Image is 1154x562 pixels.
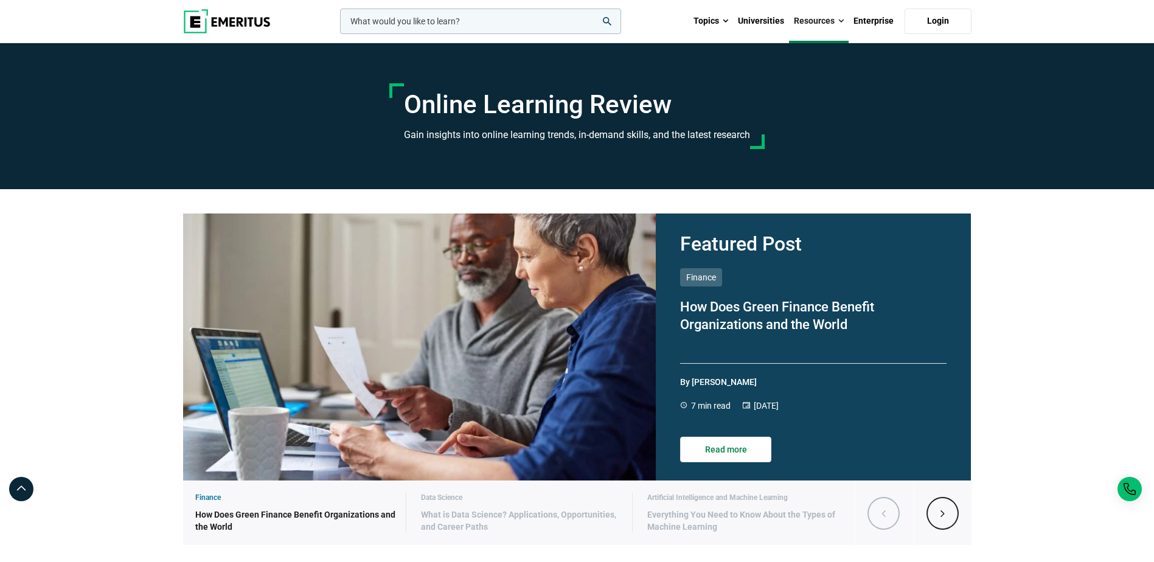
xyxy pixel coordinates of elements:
[421,493,625,503] p: Data Science
[421,509,625,533] h7: What is Data Science? Applications, Opportunities, and Career Paths
[647,509,851,533] h7: Everything You Need to Know About the Types of Machine Learning
[680,363,947,389] p: By [PERSON_NAME]
[195,493,399,503] p: Finance
[680,437,771,462] button: Read more
[680,399,731,412] p: 7 min read
[680,232,947,256] h2: Featured Post
[404,127,750,143] h3: Gain insights into online learning trends, in-demand skills, and the latest research
[404,89,750,120] h1: Online Learning Review
[647,493,851,503] p: Artificial Intelligence and Machine Learning
[680,232,947,463] a: Featured Post Finance How Does Green Finance Benefit Organizations and the World By [PERSON_NAME]...
[680,268,722,286] p: Finance
[195,509,399,533] h7: How Does Green Finance Benefit Organizations and the World
[855,498,886,529] button: Previous
[914,498,945,529] button: Next
[905,9,972,34] a: Login
[183,213,656,481] a: How Does Green Finance Benefit Organizations and the World | Finance | Emeritus
[743,399,779,412] p: [DATE]
[680,299,947,351] p: How Does Green Finance Benefit Organizations and the World
[340,9,621,34] input: woocommerce-product-search-field-0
